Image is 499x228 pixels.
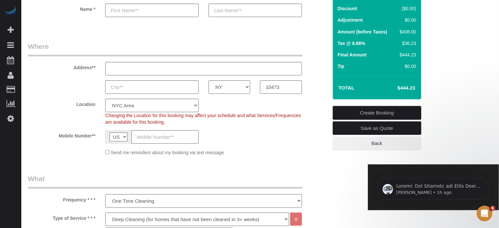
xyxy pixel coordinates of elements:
[131,130,199,144] input: Mobile Number**
[338,40,365,47] label: Tax @ 8.88%
[23,130,100,139] label: Mobile Number**
[28,42,303,56] legend: Where
[477,206,492,221] iframe: Intercom live chat
[397,52,416,58] div: $444.23
[105,4,199,17] input: First Name**
[111,150,224,155] span: Send me reminders about my booking via text message
[333,121,421,135] a: Save as Quote
[105,113,301,125] span: Changing the Location for this booking may affect your schedule and what Services/Frequencies are...
[397,5,416,12] div: ($0.00)
[368,164,499,210] iframe: Intercom notifications message
[490,206,495,211] span: 6
[397,63,416,70] div: $0.00
[23,194,100,203] label: Frequency * * *
[333,106,421,120] a: Create Booking
[338,52,367,58] label: Final Amount
[4,7,17,16] img: Automaid Logo
[397,29,416,35] div: $408.00
[397,17,416,23] div: $0.00
[339,85,355,91] strong: Total
[338,5,357,12] label: Discount
[23,4,100,12] label: Name *
[28,174,303,189] legend: What
[338,63,345,70] label: Tip
[333,136,421,150] a: Back
[338,17,363,23] label: Adjustment
[209,4,302,17] input: Last Name**
[378,85,415,91] h4: $444.23
[23,213,100,221] label: Type of Service * * *
[338,29,387,35] label: Amount (before Taxes)
[397,40,416,47] div: $36.23
[23,99,100,108] label: Location
[260,80,302,94] input: Zip Code**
